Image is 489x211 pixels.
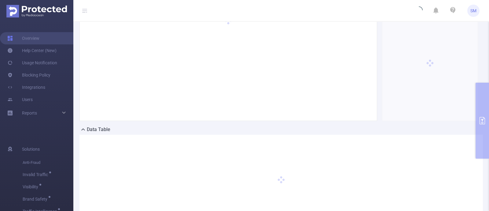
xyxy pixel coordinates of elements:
[22,111,37,115] span: Reports
[23,172,50,177] span: Invalid Traffic
[415,6,423,15] i: icon: loading
[6,5,67,17] img: Protected Media
[7,44,57,57] a: Help Center (New)
[7,81,45,93] a: Integrations
[23,156,73,169] span: Anti-Fraud
[87,126,110,133] h2: Data Table
[22,107,37,119] a: Reports
[470,5,476,17] span: SM
[7,69,50,81] a: Blocking Policy
[7,32,39,44] a: Overview
[7,57,57,69] a: Usage Notification
[22,143,40,155] span: Solutions
[23,185,40,189] span: Visibility
[23,197,50,201] span: Brand Safety
[7,93,33,106] a: Users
